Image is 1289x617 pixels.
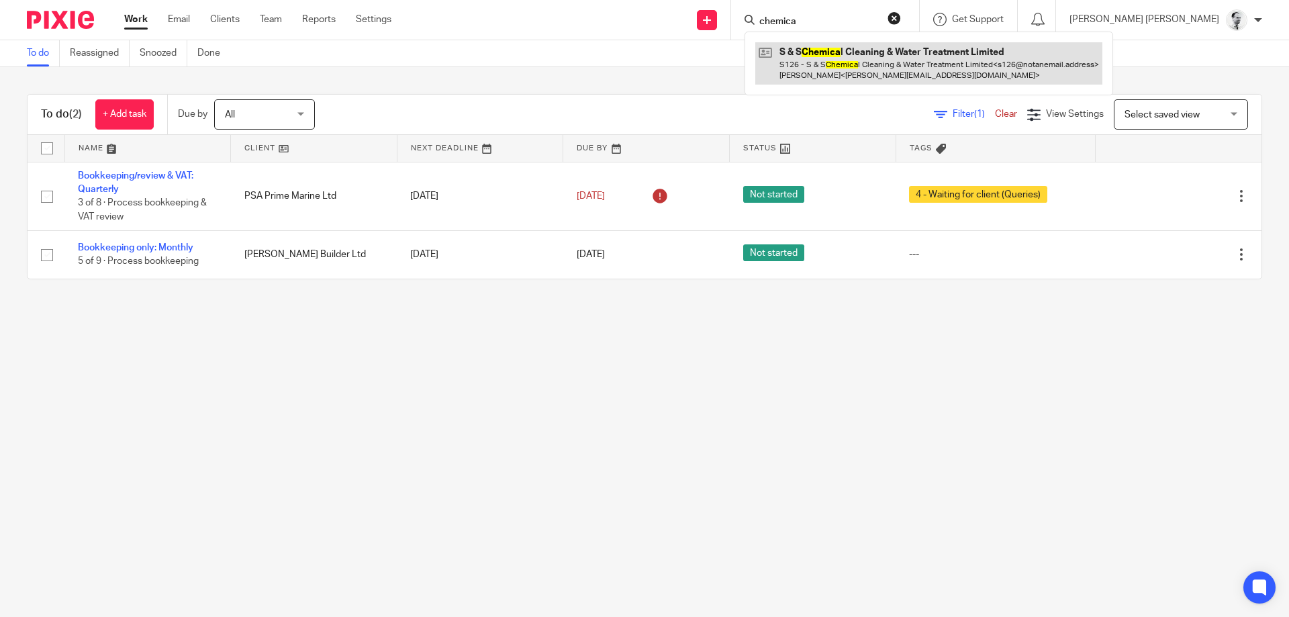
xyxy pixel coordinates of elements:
[758,16,879,28] input: Search
[168,13,190,26] a: Email
[231,162,397,231] td: PSA Prime Marine Ltd
[41,107,82,122] h1: To do
[210,13,240,26] a: Clients
[910,144,933,152] span: Tags
[974,109,985,119] span: (1)
[577,191,605,201] span: [DATE]
[743,186,804,203] span: Not started
[952,15,1004,24] span: Get Support
[1046,109,1104,119] span: View Settings
[909,186,1047,203] span: 4 - Waiting for client (Queries)
[140,40,187,66] a: Snoozed
[260,13,282,26] a: Team
[27,40,60,66] a: To do
[78,257,199,267] span: 5 of 9 · Process bookkeeping
[69,109,82,120] span: (2)
[953,109,995,119] span: Filter
[397,231,563,279] td: [DATE]
[78,243,193,252] a: Bookkeeping only: Monthly
[356,13,391,26] a: Settings
[397,162,563,231] td: [DATE]
[995,109,1017,119] a: Clear
[225,110,235,120] span: All
[78,198,207,222] span: 3 of 8 · Process bookkeeping & VAT review
[70,40,130,66] a: Reassigned
[1125,110,1200,120] span: Select saved view
[197,40,230,66] a: Done
[1069,13,1219,26] p: [PERSON_NAME] [PERSON_NAME]
[178,107,207,121] p: Due by
[124,13,148,26] a: Work
[743,244,804,261] span: Not started
[909,248,1082,261] div: ---
[27,11,94,29] img: Pixie
[1226,9,1247,31] img: Mass_2025.jpg
[302,13,336,26] a: Reports
[231,231,397,279] td: [PERSON_NAME] Builder Ltd
[888,11,901,25] button: Clear
[95,99,154,130] a: + Add task
[577,250,605,259] span: [DATE]
[78,171,193,194] a: Bookkeeping/review & VAT: Quarterly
